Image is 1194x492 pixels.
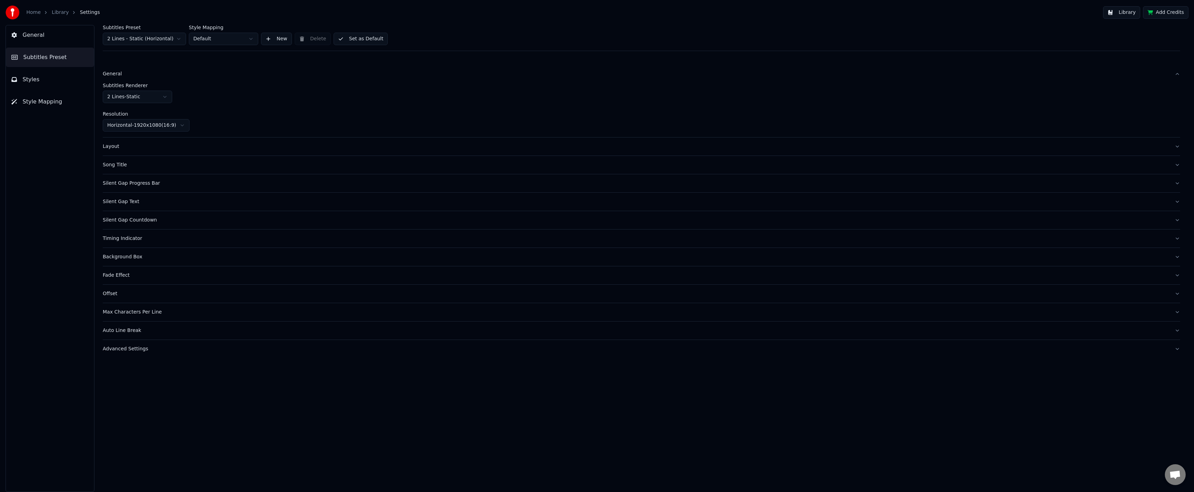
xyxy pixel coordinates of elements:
label: Style Mapping [189,25,258,30]
button: Auto Line Break [103,322,1180,340]
div: Timing Indicator [103,235,1169,242]
button: Silent Gap Text [103,193,1180,211]
button: Background Box [103,248,1180,266]
button: Song Title [103,156,1180,174]
button: New [261,33,292,45]
span: General [23,31,44,39]
div: Silent Gap Text [103,198,1169,205]
div: Open chat [1165,464,1186,485]
button: Silent Gap Countdown [103,211,1180,229]
div: General [103,83,1180,137]
button: Silent Gap Progress Bar [103,174,1180,192]
div: Fade Effect [103,272,1169,279]
nav: breadcrumb [26,9,100,16]
label: Resolution [103,111,1180,116]
label: Subtitles Renderer [103,83,1180,88]
button: General [6,25,94,45]
span: Subtitles Preset [23,53,67,61]
button: Layout [103,137,1180,156]
div: Advanced Settings [103,345,1169,352]
div: Silent Gap Countdown [103,217,1169,224]
button: Styles [6,70,94,89]
div: Silent Gap Progress Bar [103,180,1169,187]
a: Home [26,9,41,16]
div: Auto Line Break [103,327,1169,334]
button: Offset [103,285,1180,303]
button: Timing Indicator [103,230,1180,248]
button: Subtitles Preset [6,48,94,67]
div: Layout [103,143,1169,150]
button: Fade Effect [103,266,1180,284]
button: Add Credits [1143,6,1188,19]
span: Styles [23,75,40,84]
button: Library [1103,6,1140,19]
a: Library [52,9,69,16]
button: General [103,65,1180,83]
div: Background Box [103,253,1169,260]
span: Style Mapping [23,98,62,106]
button: Set as Default [334,33,388,45]
div: General [103,70,1169,77]
button: Advanced Settings [103,340,1180,358]
div: Max Characters Per Line [103,309,1169,316]
button: Style Mapping [6,92,94,111]
div: Offset [103,290,1169,297]
div: Song Title [103,161,1169,168]
span: Settings [80,9,100,16]
img: youka [6,6,19,19]
button: Max Characters Per Line [103,303,1180,321]
label: Subtitles Preset [103,25,186,30]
